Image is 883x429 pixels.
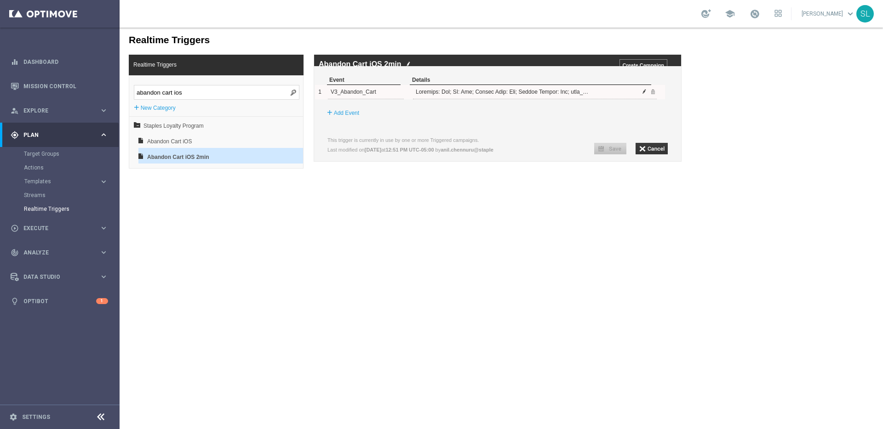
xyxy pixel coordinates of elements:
button: track_changes Analyze keyboard_arrow_right [10,249,109,256]
div: Realtime Triggers [24,202,119,216]
span: Realtime Triggers [9,29,62,45]
button: gps_fixed Plan keyboard_arrow_right [10,131,109,139]
a: [PERSON_NAME]keyboard_arrow_down [801,7,856,21]
span: Execute [23,226,99,231]
input: Create Campaign [500,32,548,43]
span: Templates [24,179,90,184]
div: Templates [24,179,99,184]
a: Actions [24,164,96,171]
div: Abandon Cart iOS 2min [28,132,126,139]
i: gps_fixed [11,131,19,139]
div: Optibot [11,289,108,313]
span: Plan [23,132,99,138]
i: equalizer [11,58,19,66]
span: Analyze [23,250,99,255]
a: Realtime Triggers [24,205,96,213]
div: Execute [11,224,99,232]
i: keyboard_arrow_right [99,106,108,115]
lable: Last modified on at by [208,119,374,125]
button: person_search Explore keyboard_arrow_right [10,107,109,114]
i: keyboard_arrow_right [99,130,108,139]
div: Staples Loyalty Program [24,101,126,107]
a: Dashboard [23,50,108,74]
span: Data Studio [23,274,99,280]
i: keyboard_arrow_right [99,177,108,186]
i: keyboard_arrow_right [99,248,108,257]
span: Explore [23,108,99,113]
button: Templates keyboard_arrow_right [24,178,109,185]
button: Data Studio keyboard_arrow_right [10,273,109,281]
label: Abandon Cart iOS 2min [199,33,282,41]
div: 1 [195,57,202,71]
div: Streams [24,188,119,202]
i: lightbulb [11,297,19,305]
i: play_circle_outline [11,224,19,232]
div: Data Studio [11,273,99,281]
div: Analyze [11,248,99,257]
img: edit_white.png [287,34,291,40]
span: school [725,9,735,19]
div: Mission Control [11,74,108,98]
button: play_circle_outline Execute keyboard_arrow_right [10,225,109,232]
a: Settings [22,414,50,420]
div: Dashboard [11,50,108,74]
label: + [14,75,20,85]
span: keyboard_arrow_down [845,9,855,19]
button: equalizer Dashboard [10,58,109,66]
div: 1 [96,298,108,304]
i: settings [9,413,17,421]
button: lightbulb Optibot 1 [10,298,109,305]
div: Actions [24,161,119,175]
div: Event [207,48,281,57]
label: Add Event [214,81,240,90]
a: Target Groups [24,150,96,158]
a: Optibot [23,289,96,313]
a: Streams [24,192,96,199]
i: keyboard_arrow_right [99,224,108,232]
div: Platform: Any; OS: Any; Device Type: Any; Native Mobile: Any; item_sku_1: Any; item_sku_2: Any; i... [294,57,469,71]
b: 12:51 PM UTC-05:00 [266,119,314,125]
span: Abandon Cart iOS 2min [28,122,126,137]
input: Quick find trigger [14,57,180,72]
div: Explore [11,107,99,115]
b: [DATE] [245,119,262,125]
label: This trigger is currently in use by one or more Triggered campaigns. [208,110,360,115]
a: Mission Control [23,74,108,98]
div: V3_Abandon_Cart [211,57,285,71]
i: track_changes [11,248,19,257]
div: SL [856,5,874,23]
b: anil.chennuru@staple [321,119,374,125]
i: person_search [11,107,19,115]
div: Templates [24,175,119,188]
i: keyboard_arrow_right [99,272,108,281]
span: Edit [522,61,528,67]
div: Target Groups [24,147,119,161]
span: Staples Loyalty Program [24,90,126,106]
button: Mission Control [10,83,109,90]
span: Delete [530,61,536,67]
span: Abandon Cart iOS [28,106,126,122]
div: Plan [11,131,99,139]
div: Details [290,48,532,57]
label: New Category [21,76,56,85]
label: + [207,80,213,90]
